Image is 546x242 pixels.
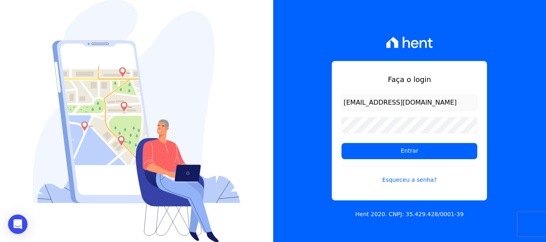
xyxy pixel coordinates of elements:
[342,166,477,184] a: Esqueceu a senha?
[342,143,477,159] input: Entrar
[8,215,27,234] div: Open Intercom Messenger
[342,95,477,111] input: Email
[342,74,477,85] h1: Faça o login
[355,210,464,219] p: Hent 2020. CNPJ: 35.429.428/0001-39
